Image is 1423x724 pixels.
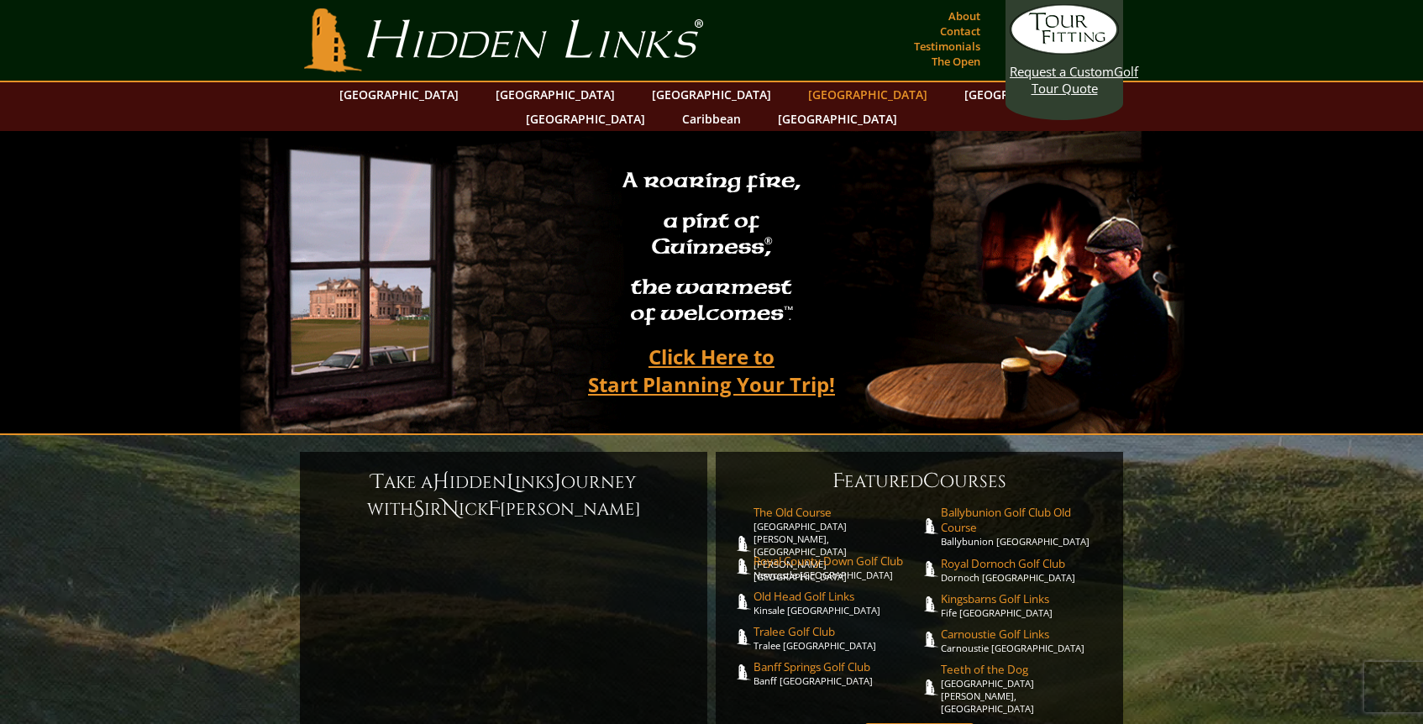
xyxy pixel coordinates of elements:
a: Royal County Down Golf ClubNewcastle [GEOGRAPHIC_DATA] [754,553,920,581]
a: Caribbean [674,107,749,131]
span: H [433,469,449,496]
span: C [923,468,940,495]
span: L [507,469,515,496]
h6: eatured ourses [733,468,1106,495]
span: F [488,496,500,522]
a: The Open [927,50,985,73]
a: [GEOGRAPHIC_DATA] [517,107,654,131]
a: Kingsbarns Golf LinksFife [GEOGRAPHIC_DATA] [941,591,1107,619]
span: Request a Custom [1010,63,1114,80]
a: [GEOGRAPHIC_DATA] [331,82,467,107]
a: About [944,4,985,28]
a: Ballybunion Golf Club Old CourseBallybunion [GEOGRAPHIC_DATA] [941,505,1107,548]
span: Ballybunion Golf Club Old Course [941,505,1107,535]
a: Banff Springs Golf ClubBanff [GEOGRAPHIC_DATA] [754,659,920,687]
span: S [413,496,424,522]
a: Teeth of the Dog[GEOGRAPHIC_DATA][PERSON_NAME], [GEOGRAPHIC_DATA] [941,662,1107,715]
span: Teeth of the Dog [941,662,1107,677]
span: T [371,469,384,496]
a: Old Head Golf LinksKinsale [GEOGRAPHIC_DATA] [754,589,920,616]
span: Kingsbarns Golf Links [941,591,1107,606]
a: [GEOGRAPHIC_DATA] [769,107,906,131]
span: Royal Dornoch Golf Club [941,556,1107,571]
a: [GEOGRAPHIC_DATA] [643,82,780,107]
h6: ake a idden inks ourney with ir ick [PERSON_NAME] [317,469,690,522]
a: [GEOGRAPHIC_DATA] [800,82,936,107]
span: N [442,496,459,522]
span: F [832,468,844,495]
a: Contact [936,19,985,43]
span: Royal County Down Golf Club [754,553,920,569]
a: Royal Dornoch Golf ClubDornoch [GEOGRAPHIC_DATA] [941,556,1107,584]
span: Carnoustie Golf Links [941,627,1107,642]
a: The Old Course[GEOGRAPHIC_DATA][PERSON_NAME], [GEOGRAPHIC_DATA][PERSON_NAME] [GEOGRAPHIC_DATA] [754,505,920,583]
a: Tralee Golf ClubTralee [GEOGRAPHIC_DATA] [754,624,920,652]
span: The Old Course [754,505,920,520]
a: Click Here toStart Planning Your Trip! [571,337,852,404]
span: J [554,469,561,496]
span: Tralee Golf Club [754,624,920,639]
span: Banff Springs Golf Club [754,659,920,674]
a: Request a CustomGolf Tour Quote [1010,4,1119,97]
a: Carnoustie Golf LinksCarnoustie [GEOGRAPHIC_DATA] [941,627,1107,654]
a: [GEOGRAPHIC_DATA] [487,82,623,107]
span: Old Head Golf Links [754,589,920,604]
h2: A roaring fire, a pint of Guinness , the warmest of welcomes™. [612,160,811,337]
a: [GEOGRAPHIC_DATA] [956,82,1092,107]
a: Testimonials [910,34,985,58]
